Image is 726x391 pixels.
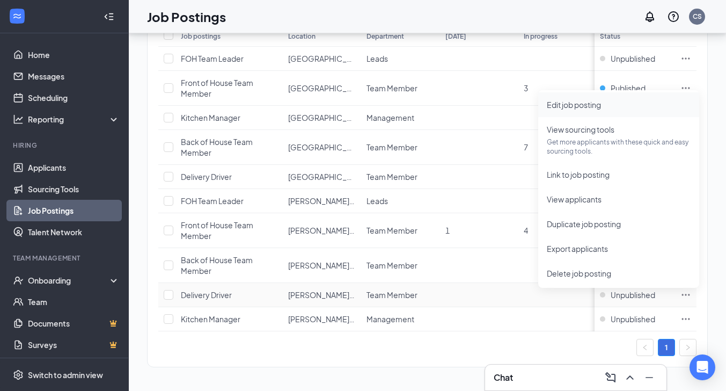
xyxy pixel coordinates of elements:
[361,213,439,248] td: Team Member
[283,47,361,71] td: Eastgate Plaza
[283,189,361,213] td: Westmoreland Mall
[611,289,655,300] span: Unpublished
[28,334,120,356] a: SurveysCrown
[181,32,221,41] div: Job postings
[680,289,691,300] svg: Ellipses
[283,130,361,165] td: Eastgate Plaza
[636,339,654,356] li: Previous Page
[28,114,120,125] div: Reporting
[611,314,655,324] span: Unpublished
[181,172,232,182] span: Delivery Driver
[181,137,253,157] span: Back of House Team Member
[366,54,388,63] span: Leads
[604,371,617,384] svg: ComposeMessage
[181,54,244,63] span: FOH Team Leader
[524,226,528,235] span: 4
[361,248,439,283] td: Team Member
[181,196,244,206] span: FOH Team Leader
[283,307,361,331] td: Westmoreland Mall
[361,165,439,189] td: Team Member
[547,170,610,179] span: Link to job posting
[679,339,696,356] li: Next Page
[181,290,232,300] span: Delivery Driver
[690,354,715,380] div: Open Intercom Messenger
[611,53,655,64] span: Unpublished
[658,339,674,356] a: 1
[28,66,120,87] a: Messages
[636,339,654,356] button: left
[518,25,597,47] th: In progress
[366,314,414,324] span: Management
[288,290,428,300] span: [PERSON_NAME][GEOGRAPHIC_DATA]
[283,106,361,130] td: Eastgate Plaza
[366,83,417,93] span: Team Member
[595,25,675,47] th: Status
[361,47,439,71] td: Leads
[28,87,120,108] a: Scheduling
[28,275,111,286] div: Onboarding
[28,44,120,66] a: Home
[693,12,702,21] div: CS
[283,213,361,248] td: Westmoreland Mall
[361,307,439,331] td: Management
[679,339,696,356] button: right
[28,370,103,380] div: Switch to admin view
[28,200,120,221] a: Job Postings
[547,100,601,110] span: Edit job posting
[641,369,658,386] button: Minimize
[361,283,439,307] td: Team Member
[680,83,691,93] svg: Ellipses
[288,226,428,235] span: [PERSON_NAME][GEOGRAPHIC_DATA]
[621,369,639,386] button: ChevronUp
[611,83,646,93] span: Published
[366,290,417,300] span: Team Member
[524,83,528,93] span: 3
[680,53,691,64] svg: Ellipses
[366,196,388,206] span: Leads
[283,165,361,189] td: Eastgate Plaza
[602,369,619,386] button: ComposeMessage
[366,113,414,122] span: Management
[283,71,361,106] td: Eastgate Plaza
[680,314,691,324] svg: Ellipses
[361,130,439,165] td: Team Member
[361,106,439,130] td: Management
[13,141,118,150] div: Hiring
[366,172,417,182] span: Team Member
[288,172,366,182] span: [GEOGRAPHIC_DATA]
[366,226,417,235] span: Team Member
[181,255,253,276] span: Back of House Team Member
[288,113,366,122] span: [GEOGRAPHIC_DATA]
[288,196,428,206] span: [PERSON_NAME][GEOGRAPHIC_DATA]
[283,283,361,307] td: Westmoreland Mall
[658,339,675,356] li: 1
[104,11,114,22] svg: Collapse
[181,113,240,122] span: Kitchen Manager
[685,344,691,351] span: right
[288,54,366,63] span: [GEOGRAPHIC_DATA]
[28,157,120,178] a: Applicants
[181,314,240,324] span: Kitchen Manager
[361,71,439,106] td: Team Member
[547,125,614,134] span: View sourcing tools
[28,313,120,334] a: DocumentsCrown
[13,370,24,380] svg: Settings
[288,260,428,270] span: [PERSON_NAME][GEOGRAPHIC_DATA]
[494,372,513,383] h3: Chat
[642,344,648,351] span: left
[288,314,428,324] span: [PERSON_NAME][GEOGRAPHIC_DATA]
[13,254,118,263] div: Team Management
[288,83,366,93] span: [GEOGRAPHIC_DATA]
[440,25,518,47] th: [DATE]
[366,260,417,270] span: Team Member
[28,291,120,313] a: Team
[181,220,253,241] span: Front of House Team Member
[547,194,602,204] span: View applicants
[13,275,24,286] svg: UserCheck
[283,248,361,283] td: Westmoreland Mall
[12,11,23,21] svg: WorkstreamLogo
[445,226,450,235] span: 1
[667,10,680,23] svg: QuestionInfo
[361,189,439,213] td: Leads
[147,8,226,26] h1: Job Postings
